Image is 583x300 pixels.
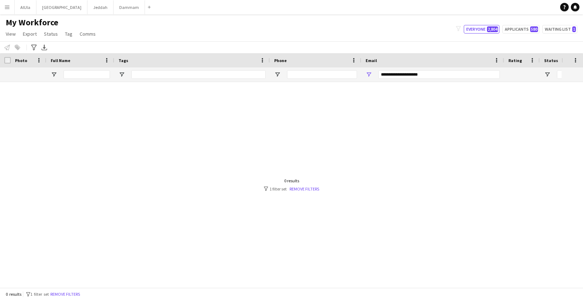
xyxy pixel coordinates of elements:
button: Open Filter Menu [119,71,125,78]
button: Open Filter Menu [51,71,57,78]
app-action-btn: Export XLSX [40,43,49,52]
span: Phone [274,58,287,63]
span: Comms [80,31,96,37]
button: Jeddah [87,0,114,14]
a: View [3,29,19,39]
a: Comms [77,29,99,39]
span: Status [44,31,58,37]
button: Dammam [114,0,145,14]
span: Tags [119,58,128,63]
span: Rating [508,58,522,63]
span: View [6,31,16,37]
span: Full Name [51,58,70,63]
input: Email Filter Input [378,70,500,79]
a: Status [41,29,61,39]
span: My Workforce [6,17,58,28]
a: Remove filters [290,186,319,192]
a: Tag [62,29,75,39]
a: Export [20,29,40,39]
div: 0 results [264,178,319,183]
div: 1 filter set [264,186,319,192]
span: 1 [572,26,576,32]
span: Status [544,58,558,63]
span: Tag [65,31,72,37]
button: [GEOGRAPHIC_DATA] [36,0,87,14]
button: Applicants580 [502,25,539,34]
button: Waiting list1 [542,25,577,34]
button: Open Filter Menu [274,71,281,78]
button: Open Filter Menu [366,71,372,78]
button: Remove filters [49,290,81,298]
span: 580 [530,26,538,32]
span: Export [23,31,37,37]
input: Phone Filter Input [287,70,357,79]
span: 2,804 [487,26,498,32]
span: Email [366,58,377,63]
button: AlUla [15,0,36,14]
input: Status Filter Input [557,70,578,79]
input: Full Name Filter Input [64,70,110,79]
input: Tags Filter Input [131,70,266,79]
button: Everyone2,804 [464,25,499,34]
span: 1 filter set [30,291,49,297]
app-action-btn: Advanced filters [30,43,38,52]
button: Open Filter Menu [544,71,551,78]
span: Photo [15,58,27,63]
input: Column with Header Selection [4,57,11,63]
